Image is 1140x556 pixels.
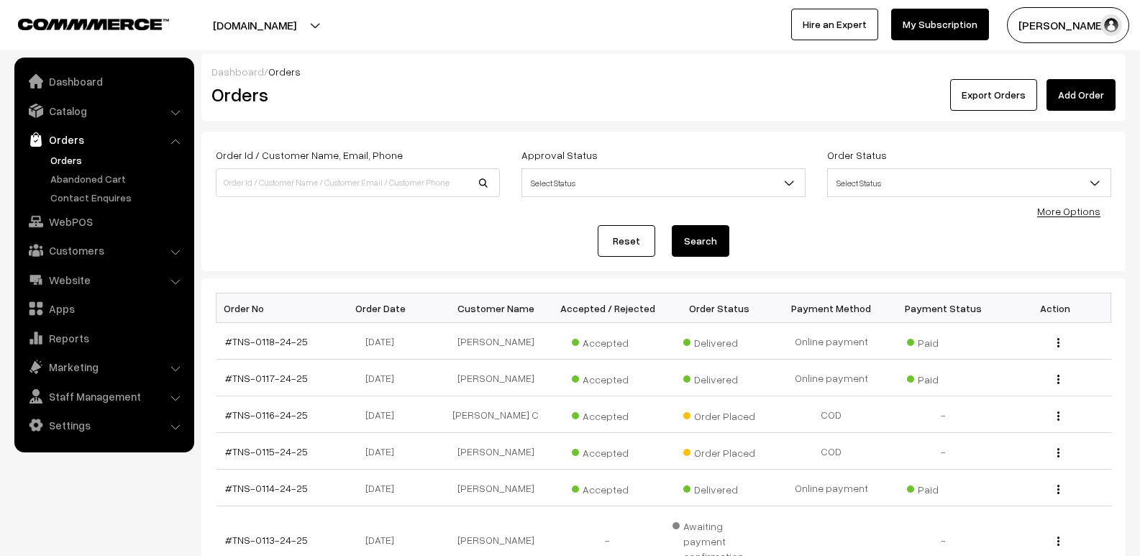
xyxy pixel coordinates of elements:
td: [PERSON_NAME] [440,470,552,506]
a: Settings [18,412,189,438]
span: Paid [907,332,979,350]
td: Online payment [775,323,888,360]
span: Delivered [683,332,755,350]
img: Menu [1057,448,1059,457]
a: COMMMERCE [18,14,144,32]
span: Orders [268,65,301,78]
td: [DATE] [328,433,440,470]
a: Orders [18,127,189,152]
a: Website [18,267,189,293]
a: Reports [18,325,189,351]
input: Order Id / Customer Name / Customer Email / Customer Phone [216,168,500,197]
span: Accepted [572,442,644,460]
span: Accepted [572,405,644,424]
td: - [888,396,1000,433]
th: Order Date [328,293,440,323]
a: Catalog [18,98,189,124]
th: Payment Method [775,293,888,323]
a: Contact Enquires [47,190,189,205]
a: #TNS-0113-24-25 [225,534,308,546]
h2: Orders [211,83,498,106]
button: [PERSON_NAME]… [1007,7,1129,43]
a: Orders [47,152,189,168]
span: Accepted [572,368,644,387]
td: COD [775,396,888,433]
td: Online payment [775,470,888,506]
span: Select Status [521,168,806,197]
a: Dashboard [18,68,189,94]
label: Approval Status [521,147,598,163]
a: More Options [1037,205,1100,217]
th: Action [999,293,1111,323]
img: Menu [1057,338,1059,347]
a: Add Order [1046,79,1116,111]
a: #TNS-0115-24-25 [225,445,308,457]
img: user [1100,14,1122,36]
span: Order Placed [683,405,755,424]
td: Online payment [775,360,888,396]
a: Dashboard [211,65,264,78]
button: Export Orders [950,79,1037,111]
span: Accepted [572,332,644,350]
span: Select Status [828,170,1111,196]
span: Select Status [827,168,1111,197]
th: Accepted / Rejected [552,293,664,323]
a: WebPOS [18,209,189,234]
a: Staff Management [18,383,189,409]
th: Payment Status [888,293,1000,323]
img: COMMMERCE [18,19,169,29]
span: Delivered [683,368,755,387]
a: Apps [18,296,189,322]
td: [PERSON_NAME] [440,433,552,470]
img: Menu [1057,537,1059,546]
a: #TNS-0116-24-25 [225,409,308,421]
span: Order Placed [683,442,755,460]
span: Delivered [683,478,755,497]
th: Order Status [664,293,776,323]
label: Order Id / Customer Name, Email, Phone [216,147,403,163]
img: Menu [1057,375,1059,384]
span: Select Status [522,170,805,196]
button: Search [672,225,729,257]
a: My Subscription [891,9,989,40]
th: Order No [216,293,329,323]
div: / [211,64,1116,79]
img: Menu [1057,485,1059,494]
a: Reset [598,225,655,257]
td: [DATE] [328,470,440,506]
a: #TNS-0118-24-25 [225,335,308,347]
td: COD [775,433,888,470]
button: [DOMAIN_NAME] [163,7,347,43]
a: Marketing [18,354,189,380]
a: #TNS-0117-24-25 [225,372,308,384]
td: - [888,433,1000,470]
label: Order Status [827,147,887,163]
img: Menu [1057,411,1059,421]
td: [PERSON_NAME] [440,360,552,396]
span: Paid [907,368,979,387]
a: Customers [18,237,189,263]
span: Paid [907,478,979,497]
span: Accepted [572,478,644,497]
a: Hire an Expert [791,9,878,40]
th: Customer Name [440,293,552,323]
td: [PERSON_NAME] C [440,396,552,433]
td: [PERSON_NAME] [440,323,552,360]
a: #TNS-0114-24-25 [225,482,308,494]
a: Abandoned Cart [47,171,189,186]
td: [DATE] [328,323,440,360]
td: [DATE] [328,396,440,433]
td: [DATE] [328,360,440,396]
